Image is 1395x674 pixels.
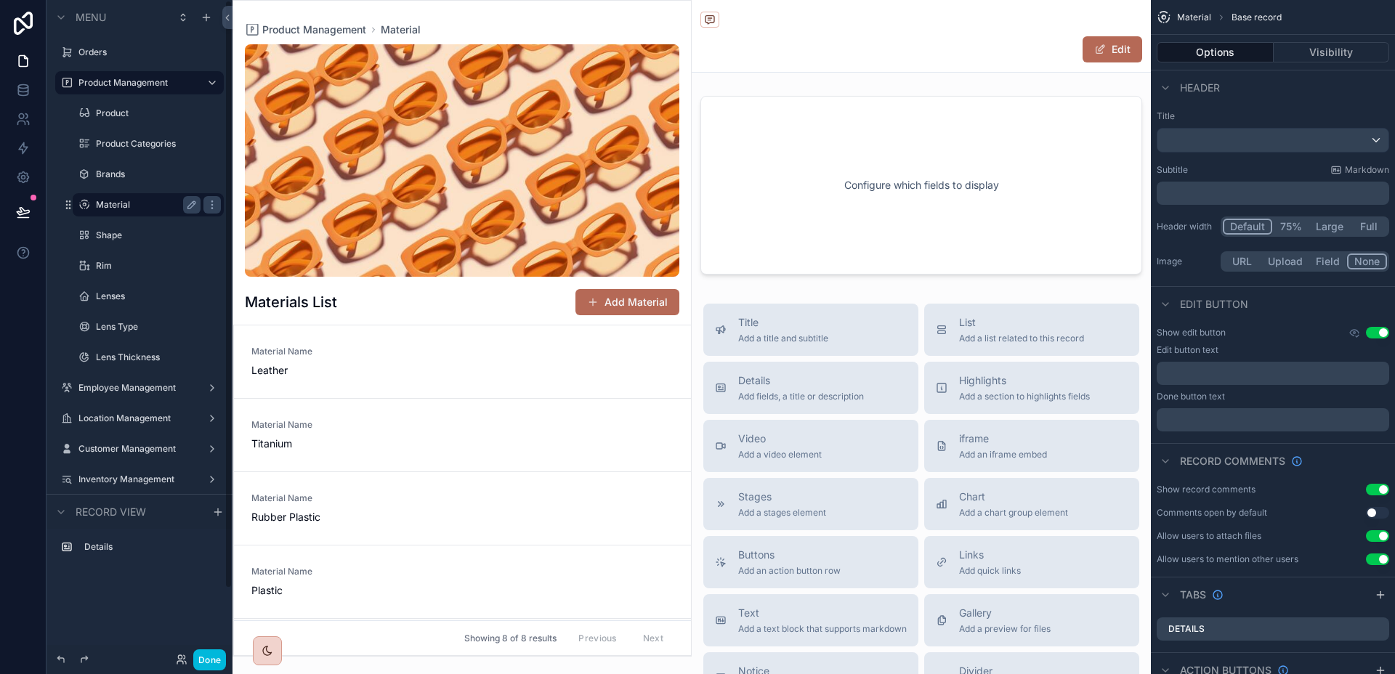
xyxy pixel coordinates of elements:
[738,548,841,562] span: Buttons
[959,565,1021,577] span: Add quick links
[924,362,1139,414] button: HighlightsAdd a section to highlights fields
[1157,408,1389,431] div: scrollable content
[1309,219,1350,235] button: Large
[1157,327,1226,338] label: Show edit button
[78,413,195,424] a: Location Management
[251,437,381,451] span: Titanium
[96,352,215,363] label: Lens Thickness
[76,505,146,519] span: Record view
[959,548,1021,562] span: Links
[96,138,215,150] a: Product Categories
[924,304,1139,356] button: ListAdd a list related to this record
[738,391,864,402] span: Add fields, a title or description
[959,449,1047,460] span: Add an iframe embed
[1157,182,1389,205] div: scrollable content
[1223,253,1261,269] button: URL
[738,373,864,388] span: Details
[703,536,918,588] button: ButtonsAdd an action button row
[1177,12,1211,23] span: Material
[1350,219,1387,235] button: Full
[96,260,215,272] label: Rim
[78,382,195,394] label: Employee Management
[959,333,1084,344] span: Add a list related to this record
[1180,81,1220,95] span: Header
[234,325,691,399] a: Material NameLeather
[1157,484,1255,495] div: Show record comments
[738,565,841,577] span: Add an action button row
[96,199,195,211] label: Material
[76,10,106,25] span: Menu
[1261,253,1309,269] button: Upload
[464,633,557,644] span: Showing 8 of 8 results
[78,443,195,455] label: Customer Management
[924,594,1139,646] button: GalleryAdd a preview for files
[959,507,1068,519] span: Add a chart group element
[193,649,226,670] button: Done
[262,23,366,37] span: Product Management
[1157,530,1261,542] div: Allow users to attach files
[251,419,381,431] span: Material Name
[575,289,679,315] button: Add Material
[234,472,691,545] a: Material NameRubber Plastic
[234,545,691,619] a: Material NamePlastic
[959,373,1090,388] span: Highlights
[96,230,215,241] a: Shape
[924,478,1139,530] button: ChartAdd a chart group element
[84,541,212,553] label: Details
[703,362,918,414] button: DetailsAdd fields, a title or description
[46,529,232,573] div: scrollable content
[959,431,1047,446] span: iframe
[245,292,337,312] h1: Materials List
[251,346,381,357] span: Material Name
[959,490,1068,504] span: Chart
[924,420,1139,472] button: iframeAdd an iframe embed
[96,107,215,119] label: Product
[738,606,907,620] span: Text
[738,315,828,330] span: Title
[78,77,195,89] a: Product Management
[703,478,918,530] button: StagesAdd a stages element
[251,566,381,577] span: Material Name
[1272,219,1309,235] button: 75%
[1157,362,1389,385] div: scrollable content
[924,536,1139,588] button: LinksAdd quick links
[1157,42,1274,62] button: Options
[1157,164,1188,176] label: Subtitle
[1309,253,1348,269] button: Field
[78,474,195,485] label: Inventory Management
[251,510,381,524] span: Rubber Plastic
[251,363,381,378] span: Leather
[1345,164,1389,176] span: Markdown
[959,606,1051,620] span: Gallery
[738,507,826,519] span: Add a stages element
[78,46,215,58] a: Orders
[234,399,691,472] a: Material NameTitanium
[1157,391,1225,402] label: Done button text
[1274,42,1390,62] button: Visibility
[96,168,215,180] label: Brands
[1157,110,1389,122] label: Title
[96,291,215,302] label: Lenses
[1157,344,1218,356] label: Edit button text
[1157,221,1215,232] label: Header width
[1157,256,1215,267] label: Image
[1180,297,1248,312] span: Edit button
[245,23,366,37] a: Product Management
[703,420,918,472] button: VideoAdd a video element
[1168,623,1205,635] label: Details
[1347,253,1387,269] button: None
[381,23,421,37] a: Material
[738,623,907,635] span: Add a text block that supports markdown
[1330,164,1389,176] a: Markdown
[703,594,918,646] button: TextAdd a text block that supports markdown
